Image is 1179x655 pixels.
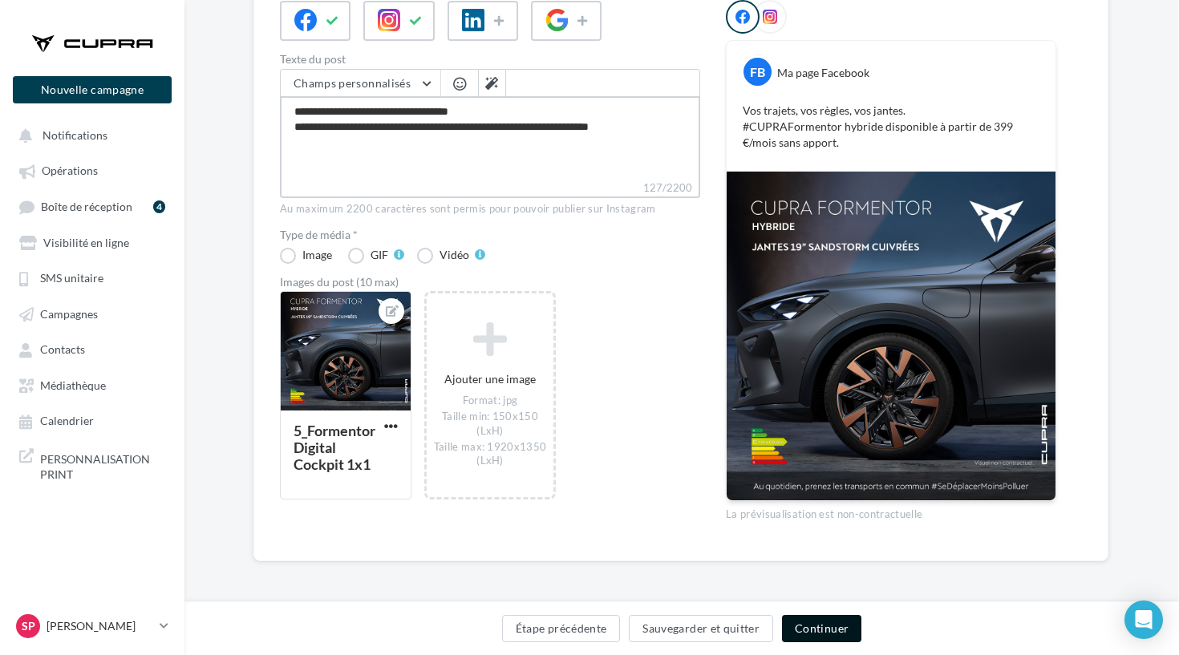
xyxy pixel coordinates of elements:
a: Boîte de réception4 [10,192,175,221]
button: Étape précédente [502,615,621,642]
div: Open Intercom Messenger [1124,600,1163,639]
span: SMS unitaire [40,272,103,285]
a: Visibilité en ligne [10,228,175,257]
label: 127/2200 [280,180,700,198]
div: Images du post (10 max) [280,277,700,288]
p: Vos trajets, vos règles, vos jantes. ​ #CUPRAFormentor hybride disponible à partir de 399 €/mois ... [743,103,1039,151]
div: GIF [371,249,388,261]
span: Calendrier [40,414,94,428]
a: Sp [PERSON_NAME] [13,611,172,641]
span: Champs personnalisés [294,76,411,90]
span: Médiathèque [40,378,106,392]
a: Opérations [10,156,175,184]
button: Sauvegarder et quitter [629,615,773,642]
a: SMS unitaire [10,263,175,292]
a: Médiathèque [10,370,175,399]
button: Continuer [782,615,861,642]
span: Contacts [40,343,85,357]
div: La prévisualisation est non-contractuelle [726,501,1056,522]
label: Type de média * [280,229,700,241]
a: Calendrier [10,406,175,435]
button: Nouvelle campagne [13,76,172,103]
span: Visibilité en ligne [43,236,129,249]
div: Vidéo [440,249,469,261]
a: PERSONNALISATION PRINT [10,442,175,489]
span: Sp [22,618,35,634]
span: Opérations [42,164,98,178]
span: Campagnes [40,307,98,321]
span: PERSONNALISATION PRINT [40,448,165,483]
a: Contacts [10,334,175,363]
span: Notifications [43,128,107,142]
div: Image [302,249,332,261]
div: 4 [153,200,165,213]
div: FB [743,58,772,86]
button: Champs personnalisés [281,70,440,97]
p: [PERSON_NAME] [47,618,153,634]
button: Notifications [10,120,168,149]
div: Au maximum 2200 caractères sont permis pour pouvoir publier sur Instagram [280,202,700,216]
label: Texte du post [280,54,700,65]
div: 5_Formentor Digital Cockpit 1x1 [294,422,375,473]
div: Ma page Facebook [777,65,869,81]
span: Boîte de réception [41,200,132,213]
a: Campagnes [10,299,175,328]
